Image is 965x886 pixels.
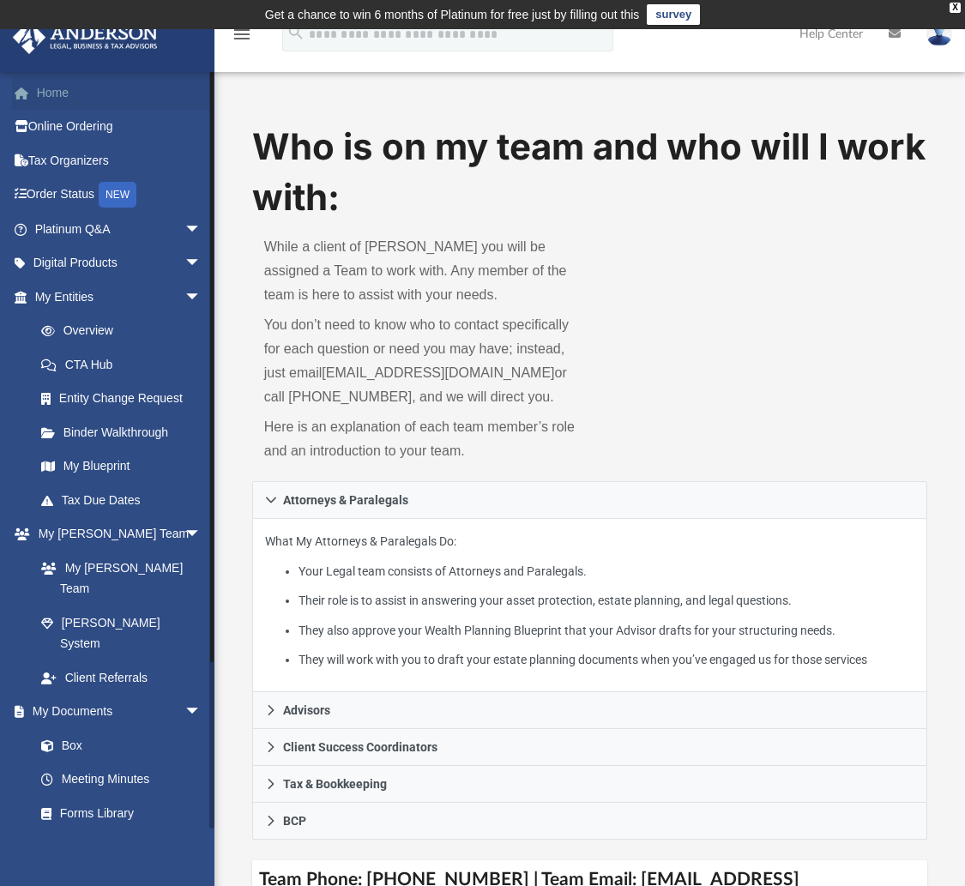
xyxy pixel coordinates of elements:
span: BCP [283,815,306,827]
div: NEW [99,182,136,208]
div: Attorneys & Paralegals [252,519,928,693]
p: You don’t need to know who to contact specifically for each question or need you may have; instea... [264,313,578,409]
p: While a client of [PERSON_NAME] you will be assigned a Team to work with. Any member of the team ... [264,235,578,307]
span: arrow_drop_down [184,246,219,281]
a: Tax Due Dates [24,483,227,517]
p: What My Attorneys & Paralegals Do: [265,531,915,671]
a: Advisors [252,692,928,729]
a: My Blueprint [24,449,219,484]
li: Their role is to assist in answering your asset protection, estate planning, and legal questions. [299,590,914,612]
a: Client Referrals [24,660,219,695]
p: Here is an explanation of each team member’s role and an introduction to your team. [264,415,578,463]
h1: Who is on my team and who will I work with: [252,122,928,223]
div: Get a chance to win 6 months of Platinum for free just by filling out this [265,4,640,25]
li: Your Legal team consists of Attorneys and Paralegals. [299,561,914,582]
a: [EMAIL_ADDRESS][DOMAIN_NAME] [322,365,554,380]
a: Binder Walkthrough [24,415,227,449]
a: Home [12,75,227,110]
a: menu [232,33,252,45]
img: User Pic [926,21,952,46]
a: Forms Library [24,796,210,830]
a: Digital Productsarrow_drop_down [12,246,227,280]
span: Attorneys & Paralegals [283,494,408,506]
a: BCP [252,803,928,840]
a: Meeting Minutes [24,762,219,797]
li: They will work with you to draft your estate planning documents when you’ve engaged us for those ... [299,649,914,671]
span: arrow_drop_down [184,517,219,552]
li: They also approve your Wealth Planning Blueprint that your Advisor drafts for your structuring ne... [299,620,914,642]
a: My [PERSON_NAME] Teamarrow_drop_down [12,517,219,551]
a: Order StatusNEW [12,178,227,213]
a: Box [24,728,210,762]
span: Advisors [283,704,330,716]
a: Attorneys & Paralegals [252,481,928,519]
a: CTA Hub [24,347,227,382]
i: menu [232,24,252,45]
a: Online Ordering [12,110,227,144]
i: search [286,23,305,42]
a: Tax & Bookkeeping [252,766,928,803]
span: Client Success Coordinators [283,741,437,753]
img: Anderson Advisors Platinum Portal [8,21,163,54]
a: Entity Change Request [24,382,227,416]
span: arrow_drop_down [184,212,219,247]
a: My Entitiesarrow_drop_down [12,280,227,314]
a: survey [647,4,700,25]
a: Overview [24,314,227,348]
a: My [PERSON_NAME] Team [24,551,210,606]
a: [PERSON_NAME] System [24,606,219,660]
a: My Documentsarrow_drop_down [12,695,219,729]
span: arrow_drop_down [184,695,219,730]
span: arrow_drop_down [184,280,219,315]
a: Tax Organizers [12,143,227,178]
a: Platinum Q&Aarrow_drop_down [12,212,227,246]
a: Client Success Coordinators [252,729,928,766]
span: Tax & Bookkeeping [283,778,387,790]
div: close [950,3,961,13]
